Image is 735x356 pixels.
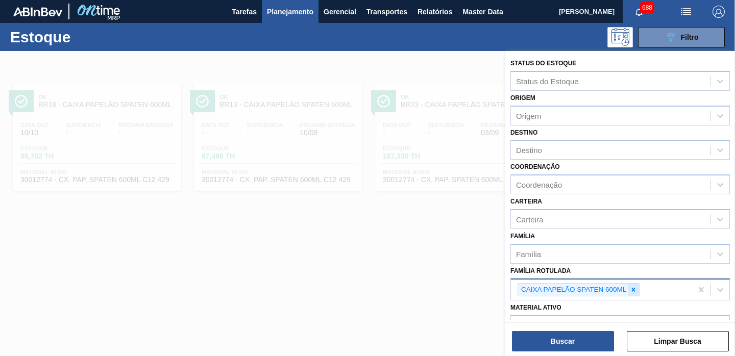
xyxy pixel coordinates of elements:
[510,60,576,67] label: Status do Estoque
[607,27,633,47] div: Pogramando: nenhum usuário selecionado
[510,304,561,311] label: Material ativo
[510,267,571,274] label: Família Rotulada
[638,27,725,47] button: Filtro
[510,94,535,101] label: Origem
[510,198,542,205] label: Carteira
[10,31,155,43] h1: Estoque
[267,6,313,18] span: Planejamento
[680,6,692,18] img: userActions
[516,111,541,120] div: Origem
[516,146,542,155] div: Destino
[418,6,452,18] span: Relatórios
[510,233,535,240] label: Família
[510,163,560,170] label: Coordenação
[232,6,257,18] span: Tarefas
[510,129,537,136] label: Destino
[324,6,356,18] span: Gerencial
[366,6,407,18] span: Transportes
[516,181,562,189] div: Coordenação
[518,284,628,296] div: CAIXA PAPELÃO SPATEN 600ML
[516,249,541,258] div: Família
[681,33,699,41] span: Filtro
[640,2,654,13] span: 688
[713,6,725,18] img: Logout
[516,215,543,223] div: Carteira
[13,7,62,16] img: TNhmsLtSVTkK8tSr43FrP2fwEKptu5GPRR3wAAAABJRU5ErkJggg==
[516,77,579,85] div: Status do Estoque
[462,6,503,18] span: Master Data
[623,5,655,19] button: Notificações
